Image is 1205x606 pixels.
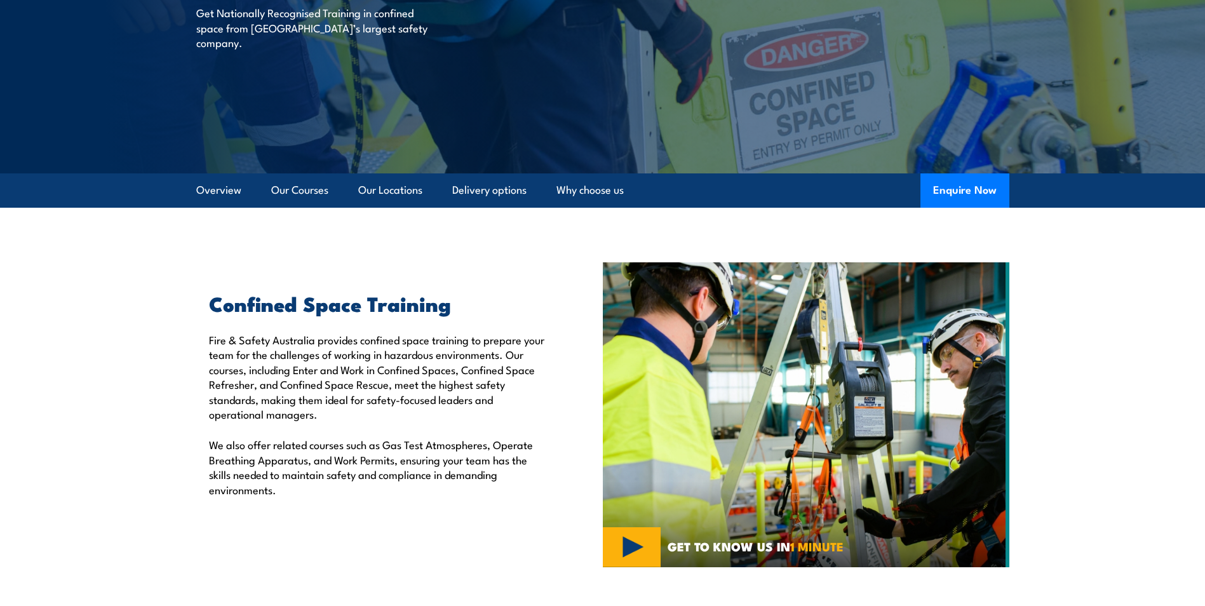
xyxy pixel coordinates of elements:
a: Delivery options [452,173,527,207]
img: Confined Space Courses Australia [603,262,1009,567]
a: Why choose us [556,173,624,207]
h2: Confined Space Training [209,294,544,312]
strong: 1 MINUTE [790,537,844,555]
p: Get Nationally Recognised Training in confined space from [GEOGRAPHIC_DATA]’s largest safety comp... [196,5,428,50]
p: Fire & Safety Australia provides confined space training to prepare your team for the challenges ... [209,332,544,421]
span: GET TO KNOW US IN [668,541,844,552]
a: Our Locations [358,173,422,207]
p: We also offer related courses such as Gas Test Atmospheres, Operate Breathing Apparatus, and Work... [209,437,544,497]
a: Our Courses [271,173,328,207]
a: Overview [196,173,241,207]
button: Enquire Now [920,173,1009,208]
